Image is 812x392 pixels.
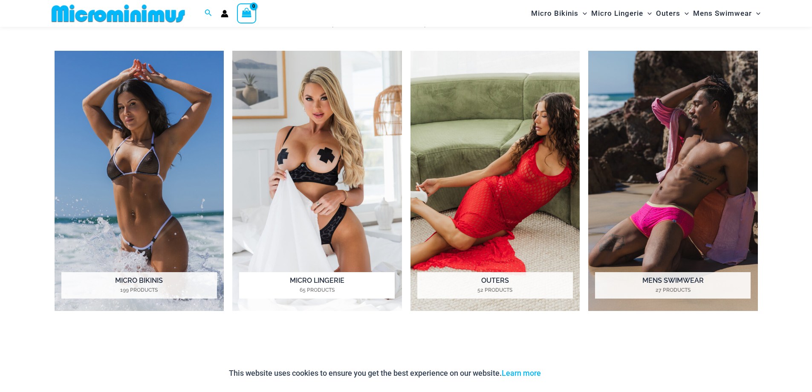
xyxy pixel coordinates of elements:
a: Visit product category Micro Lingerie [232,51,402,311]
a: Visit product category Outers [410,51,580,311]
mark: 65 Products [239,286,395,294]
a: Account icon link [221,10,228,17]
span: Menu Toggle [578,3,587,24]
span: Mens Swimwear [693,3,752,24]
a: OutersMenu ToggleMenu Toggle [654,3,691,24]
h2: Micro Lingerie [239,272,395,299]
span: Micro Lingerie [591,3,643,24]
span: Outers [656,3,680,24]
img: Micro Lingerie [232,51,402,311]
mark: 52 Products [417,286,573,294]
a: Micro BikinisMenu ToggleMenu Toggle [529,3,589,24]
a: Visit product category Mens Swimwear [588,51,758,311]
p: This website uses cookies to ensure you get the best experience on our website. [229,367,541,380]
button: Accept [547,363,584,383]
img: MM SHOP LOGO FLAT [48,4,188,23]
h2: Mens Swimwear [595,272,751,299]
span: Menu Toggle [643,3,652,24]
nav: Site Navigation [528,1,764,26]
a: Visit product category Micro Bikinis [55,51,224,311]
h2: Micro Bikinis [61,272,217,299]
img: Outers [410,51,580,311]
a: View Shopping Cart, empty [237,3,257,23]
mark: 27 Products [595,286,751,294]
a: Learn more [502,369,541,377]
a: Mens SwimwearMenu ToggleMenu Toggle [691,3,763,24]
a: Micro LingerieMenu ToggleMenu Toggle [589,3,654,24]
span: Micro Bikinis [531,3,578,24]
mark: 199 Products [61,286,217,294]
a: Search icon link [205,8,212,19]
span: Menu Toggle [680,3,689,24]
img: Mens Swimwear [588,51,758,311]
h2: Outers [417,272,573,299]
img: Micro Bikinis [55,51,224,311]
span: Menu Toggle [752,3,760,24]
